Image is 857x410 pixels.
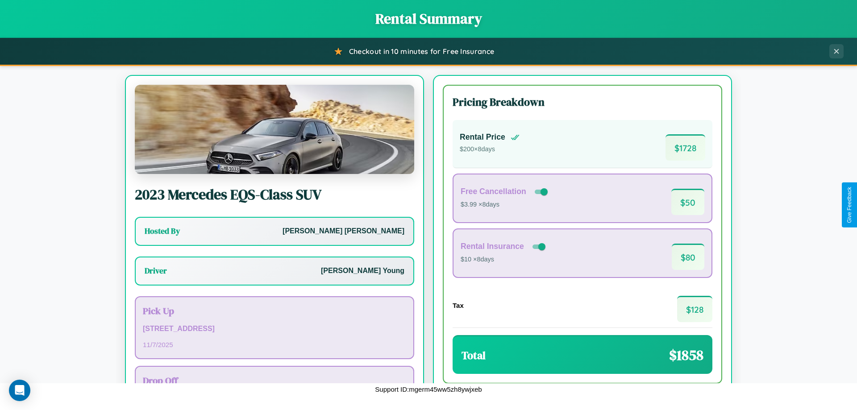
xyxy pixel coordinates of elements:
p: $10 × 8 days [461,254,547,265]
h2: 2023 Mercedes EQS-Class SUV [135,185,414,204]
h4: Tax [453,302,464,309]
div: Open Intercom Messenger [9,380,30,401]
p: [STREET_ADDRESS] [143,323,406,335]
img: Mercedes EQS-Class SUV [135,85,414,174]
h3: Drop Off [143,374,406,387]
p: Support ID: mgerm45ww5zh8ywjxeb [375,383,482,395]
h3: Driver [145,265,167,276]
span: $ 1728 [666,134,705,161]
p: $ 200 × 8 days [460,144,520,155]
p: $3.99 × 8 days [461,199,549,211]
span: $ 50 [671,189,704,215]
h4: Rental Price [460,133,505,142]
p: [PERSON_NAME] Young [321,265,404,277]
span: $ 128 [677,296,712,322]
h3: Pick Up [143,304,406,317]
div: Give Feedback [846,187,853,223]
h1: Rental Summary [9,9,848,29]
h3: Total [462,348,486,363]
p: 11 / 7 / 2025 [143,339,406,351]
h4: Rental Insurance [461,242,524,251]
span: Checkout in 10 minutes for Free Insurance [349,47,494,56]
span: $ 80 [672,244,704,270]
h4: Free Cancellation [461,187,526,196]
h3: Pricing Breakdown [453,95,712,109]
span: $ 1858 [669,345,703,365]
h3: Hosted By [145,226,180,236]
p: [PERSON_NAME] [PERSON_NAME] [283,225,404,238]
